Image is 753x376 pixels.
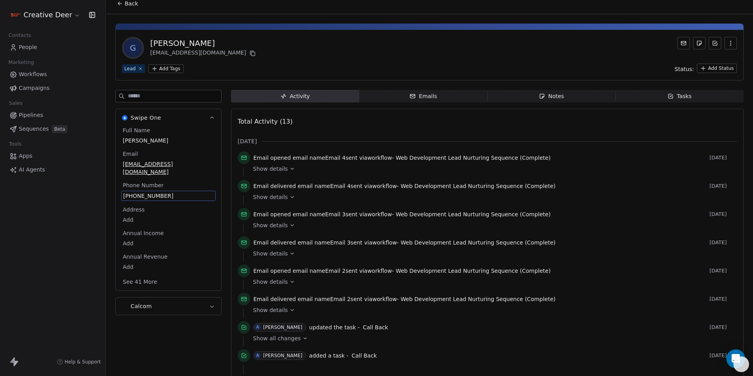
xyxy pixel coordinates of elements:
[256,352,259,359] div: A
[123,239,214,247] span: Add
[330,239,351,246] span: Email 3
[253,239,556,246] span: email name sent via workflow -
[709,239,737,246] span: [DATE]
[6,150,99,162] a: Apps
[363,324,388,330] span: Call Back
[253,221,731,229] a: Show details
[118,275,162,289] button: See 41 More
[124,65,136,72] div: Lead
[539,92,564,100] div: Notes
[116,126,221,290] div: Swipe OneSwipe One
[253,306,288,314] span: Show details
[122,303,127,309] img: Calcom
[6,82,99,95] a: Campaigns
[726,349,745,368] div: Open Intercom Messenger
[709,211,737,217] span: [DATE]
[19,43,37,51] span: People
[24,10,72,20] span: Creative Deer
[401,183,556,189] span: Web Development Lead Nurturing Sequence (Complete)
[121,253,169,261] span: Annual Revenue
[6,122,99,135] a: SequencesBeta
[253,165,288,173] span: Show details
[123,263,214,271] span: Add
[396,268,551,274] span: Web Development Lead Nurturing Sequence (Complete)
[253,154,551,162] span: email name sent via workflow -
[253,193,288,201] span: Show details
[5,138,25,150] span: Tools
[263,325,302,330] div: [PERSON_NAME]
[253,278,731,286] a: Show details
[263,353,302,358] div: [PERSON_NAME]
[396,155,551,161] span: Web Development Lead Nurturing Sequence (Complete)
[6,41,99,54] a: People
[5,57,37,68] span: Marketing
[150,49,257,58] div: [EMAIL_ADDRESS][DOMAIN_NAME]
[238,118,293,125] span: Total Activity (13)
[238,137,257,145] span: [DATE]
[675,65,694,73] span: Status:
[123,192,214,200] span: [PHONE_NUMBER]
[19,152,33,160] span: Apps
[401,239,556,246] span: Web Development Lead Nurturing Sequence (Complete)
[709,352,737,359] span: [DATE]
[351,352,377,359] span: Call Back
[9,8,82,22] button: Creative Deer
[52,125,67,133] span: Beta
[253,182,556,190] span: email name sent via workflow -
[150,38,257,49] div: [PERSON_NAME]
[121,126,152,134] span: Full Name
[253,211,291,217] span: Email opened
[253,295,556,303] span: email name sent via workflow -
[709,268,737,274] span: [DATE]
[19,125,49,133] span: Sequences
[325,155,346,161] span: Email 4
[122,115,127,120] img: Swipe One
[697,64,737,73] button: Add Status
[253,334,301,342] span: Show all changes
[121,150,140,158] span: Email
[57,359,101,365] a: Help & Support
[19,70,47,78] span: Workflows
[709,296,737,302] span: [DATE]
[123,137,214,144] span: [PERSON_NAME]
[668,92,692,100] div: Tasks
[709,324,737,330] span: [DATE]
[253,296,296,302] span: Email delivered
[253,193,731,201] a: Show details
[325,211,346,217] span: Email 3
[253,306,731,314] a: Show details
[253,239,296,246] span: Email delivered
[148,64,184,73] button: Add Tags
[253,250,288,257] span: Show details
[253,267,551,275] span: email name sent via workflow -
[253,278,288,286] span: Show details
[5,97,26,109] span: Sales
[330,296,351,302] span: Email 2
[11,10,20,20] img: Logo%20CD1.pdf%20(1).png
[121,229,166,237] span: Annual Income
[253,210,551,218] span: email name sent via workflow -
[253,155,291,161] span: Email opened
[116,109,221,126] button: Swipe OneSwipe One
[131,114,161,122] span: Swipe One
[123,160,214,176] span: [EMAIL_ADDRESS][DOMAIN_NAME]
[309,352,348,360] span: added a task -
[19,111,43,119] span: Pipelines
[6,109,99,122] a: Pipelines
[709,155,737,161] span: [DATE]
[256,324,259,330] div: A
[5,29,35,41] span: Contacts
[396,211,551,217] span: Web Development Lead Nurturing Sequence (Complete)
[123,216,214,224] span: Add
[131,302,152,310] span: Calcom
[253,221,288,229] span: Show details
[253,183,296,189] span: Email delivered
[363,323,388,332] a: Call Back
[409,92,437,100] div: Emails
[253,250,731,257] a: Show details
[253,165,731,173] a: Show details
[116,298,221,315] button: CalcomCalcom
[121,206,146,214] span: Address
[309,323,360,331] span: updated the task -
[65,359,101,365] span: Help & Support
